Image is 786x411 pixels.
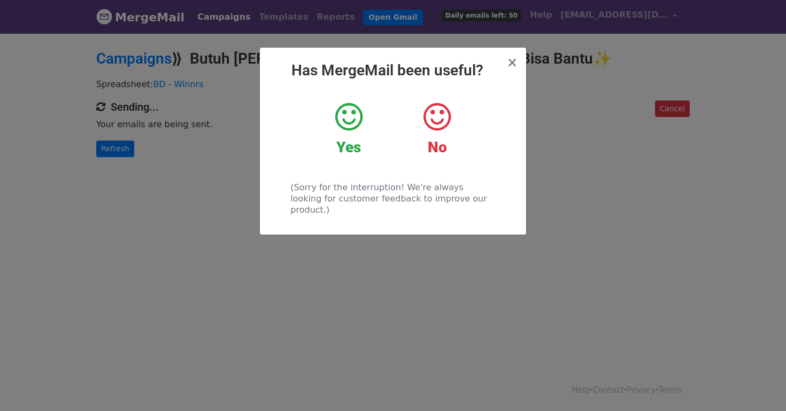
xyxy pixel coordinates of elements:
a: Yes [313,101,385,157]
strong: Yes [336,138,361,156]
button: Close [507,56,518,69]
a: No [401,101,473,157]
strong: No [428,138,447,156]
h2: Has MergeMail been useful? [268,61,518,80]
p: (Sorry for the interruption! We're always looking for customer feedback to improve our product.) [290,182,495,215]
span: × [507,55,518,70]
